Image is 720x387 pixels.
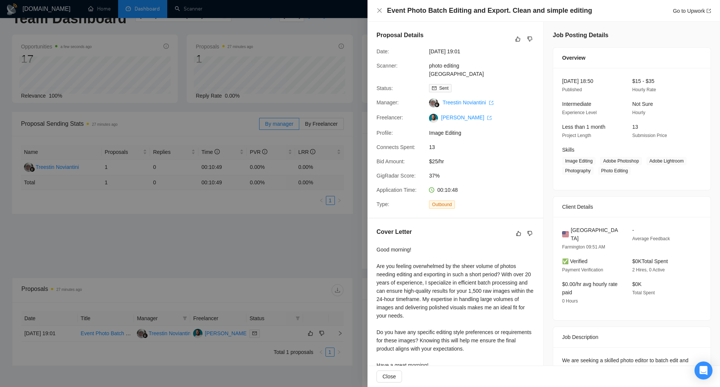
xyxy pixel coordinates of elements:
span: $0.00/hr avg hourly rate paid [562,281,618,295]
span: close [376,8,382,14]
button: like [513,35,522,44]
h5: Cover Letter [376,227,412,236]
span: - [632,227,634,233]
span: Outbound [429,200,455,209]
span: 00:10:48 [437,187,458,193]
a: photo editing [GEOGRAPHIC_DATA] [429,63,484,77]
span: Not Sure [632,101,653,107]
button: dislike [525,35,534,44]
span: Farmington 09:51 AM [562,244,605,250]
div: Good morning! Are you feeling overwhelmed by the sheer volume of photos needing editing and expor... [376,245,534,369]
span: Profile: [376,130,393,136]
span: [DATE] 18:50 [562,78,593,84]
img: 🇺🇸 [562,230,569,238]
span: 0 Hours [562,298,578,304]
span: Scanner: [376,63,397,69]
h5: Proposal Details [376,31,423,40]
span: $0K Total Spent [632,258,668,264]
a: [PERSON_NAME] export [441,114,492,120]
span: Total Spent [632,290,655,295]
span: export [487,116,492,120]
span: 13 [429,143,541,151]
span: Image Editing [562,157,595,165]
span: Submission Price [632,133,667,138]
button: like [514,229,523,238]
span: dislike [527,36,532,42]
div: Job Description [562,327,702,347]
span: like [516,230,521,236]
span: ✅ Verified [562,258,588,264]
h5: Job Posting Details [553,31,608,40]
span: Sent [439,86,448,91]
span: [DATE] 19:01 [429,47,541,56]
span: Payment Verification [562,267,603,273]
span: clock-circle [429,187,434,193]
span: Photography [562,167,594,175]
span: Application Time: [376,187,417,193]
span: Freelancer: [376,114,403,120]
span: Bid Amount: [376,158,405,164]
button: Close [376,8,382,14]
span: Date: [376,48,389,54]
span: 2 Hires, 0 Active [632,267,665,273]
span: Hourly [632,110,645,115]
span: Published [562,87,582,92]
span: Average Feedback [632,236,670,241]
span: [GEOGRAPHIC_DATA] [571,226,620,242]
span: $15 - $35 [632,78,654,84]
span: Hourly Rate [632,87,656,92]
span: Manager: [376,99,399,105]
span: Image Editing [429,129,541,137]
span: Adobe Photoshop [600,157,642,165]
span: Adobe Lightroom [646,157,687,165]
div: Client Details [562,197,702,217]
div: Open Intercom Messenger [694,361,712,379]
img: gigradar-bm.png [434,102,439,107]
span: Status: [376,85,393,91]
span: Close [382,372,396,381]
span: Project Length [562,133,591,138]
span: mail [432,86,436,90]
span: Intermediate [562,101,591,107]
span: $25/hr [429,157,541,166]
span: export [706,9,711,13]
span: Overview [562,54,585,62]
a: Treestin Noviantini export [442,99,493,105]
span: Skills [562,147,574,153]
span: $0K [632,281,642,287]
span: dislike [527,230,532,236]
button: Close [376,370,402,382]
span: Photo Editing [598,167,631,175]
span: like [515,36,520,42]
span: Experience Level [562,110,597,115]
span: Less than 1 month [562,124,605,130]
span: export [489,101,493,105]
button: dislike [525,229,534,238]
span: 37% [429,172,541,180]
a: Go to Upworkexport [673,8,711,14]
span: Connects Spent: [376,144,415,150]
img: c1YVStGkztWlVidT4qa5zLpYnvaaArteLSXMdjVSIk0IznvvbhYJFK71Gv4MVdwRtA [429,114,438,123]
span: Type: [376,201,389,207]
span: 13 [632,124,638,130]
h4: Event Photo Batch Editing and Export. Clean and simple editing [387,6,592,15]
span: GigRadar Score: [376,173,415,179]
